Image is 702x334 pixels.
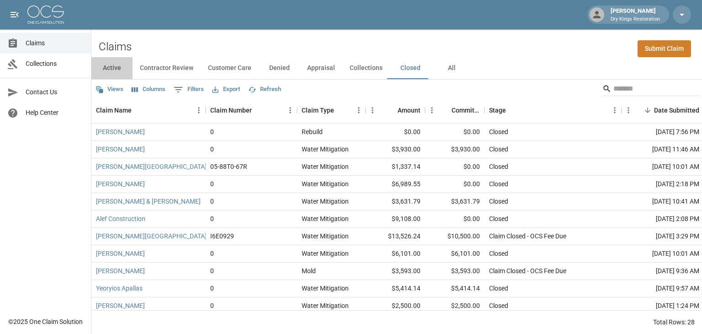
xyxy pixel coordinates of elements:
[489,301,508,310] div: Closed
[26,59,84,69] span: Collections
[96,266,145,275] a: [PERSON_NAME]
[484,97,622,123] div: Stage
[96,127,145,136] a: [PERSON_NAME]
[385,104,398,117] button: Sort
[26,87,84,97] span: Contact Us
[425,297,484,315] div: $2,500.00
[210,266,214,275] div: 0
[302,284,349,293] div: Water Mitigation
[283,103,297,117] button: Menu
[425,103,439,117] button: Menu
[210,214,214,223] div: 0
[366,176,425,193] div: $6,989.55
[259,57,300,79] button: Denied
[431,57,472,79] button: All
[425,228,484,245] div: $10,500.00
[96,214,145,223] a: Alef Construction
[171,82,206,97] button: Show filters
[210,284,214,293] div: 0
[425,141,484,158] div: $3,930.00
[425,210,484,228] div: $0.00
[366,193,425,210] div: $3,631.79
[96,179,145,189] a: [PERSON_NAME]
[210,145,214,154] div: 0
[366,280,425,297] div: $5,414.14
[653,318,695,327] div: Total Rows: 28
[210,301,214,310] div: 0
[452,97,480,123] div: Committed Amount
[26,38,84,48] span: Claims
[602,81,700,98] div: Search
[91,57,133,79] button: Active
[302,249,349,258] div: Water Mitigation
[366,103,379,117] button: Menu
[607,6,664,23] div: [PERSON_NAME]
[638,40,691,57] a: Submit Claim
[366,141,425,158] div: $3,930.00
[489,249,508,258] div: Closed
[210,127,214,136] div: 0
[398,97,420,123] div: Amount
[489,197,508,206] div: Closed
[506,104,519,117] button: Sort
[129,82,168,97] button: Select columns
[366,297,425,315] div: $2,500.00
[96,145,145,154] a: [PERSON_NAME]
[210,82,242,97] button: Export
[425,245,484,263] div: $6,101.00
[425,263,484,280] div: $3,593.00
[622,103,635,117] button: Menu
[210,162,247,171] div: 05-88T0-67R
[5,5,24,24] button: open drawer
[96,284,143,293] a: Yeoryios Apallas
[352,103,366,117] button: Menu
[425,176,484,193] div: $0.00
[96,97,132,123] div: Claim Name
[302,162,349,171] div: Water Mitigation
[96,249,145,258] a: [PERSON_NAME]
[210,97,252,123] div: Claim Number
[302,214,349,223] div: Water Mitigation
[96,197,201,206] a: [PERSON_NAME] & [PERSON_NAME]
[366,228,425,245] div: $13,526.24
[96,162,207,171] a: [PERSON_NAME][GEOGRAPHIC_DATA]
[302,145,349,154] div: Water Mitigation
[489,127,508,136] div: Closed
[246,82,283,97] button: Refresh
[366,124,425,141] div: $0.00
[611,16,660,23] p: Dry Kings Restoration
[210,197,214,206] div: 0
[489,179,508,189] div: Closed
[206,97,297,123] div: Claim Number
[439,104,452,117] button: Sort
[300,57,342,79] button: Appraisal
[425,124,484,141] div: $0.00
[489,214,508,223] div: Closed
[302,232,349,241] div: Water Mitigation
[302,266,316,275] div: Mold
[297,97,366,123] div: Claim Type
[425,193,484,210] div: $3,631.79
[366,245,425,263] div: $6,101.00
[132,104,144,117] button: Sort
[99,40,132,54] h2: Claims
[210,232,234,241] div: I6E0929
[93,82,126,97] button: Views
[489,284,508,293] div: Closed
[489,266,566,275] div: Claim Closed - OCS Fee Due
[425,158,484,176] div: $0.00
[425,97,484,123] div: Committed Amount
[26,108,84,118] span: Help Center
[302,301,349,310] div: Water Mitigation
[425,280,484,297] div: $5,414.14
[252,104,265,117] button: Sort
[8,317,83,326] div: © 2025 One Claim Solution
[302,179,349,189] div: Water Mitigation
[210,179,214,189] div: 0
[302,127,323,136] div: Rebuild
[192,103,206,117] button: Menu
[96,232,207,241] a: [PERSON_NAME][GEOGRAPHIC_DATA]
[27,5,64,24] img: ocs-logo-white-transparent.png
[366,158,425,176] div: $1,337.14
[489,97,506,123] div: Stage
